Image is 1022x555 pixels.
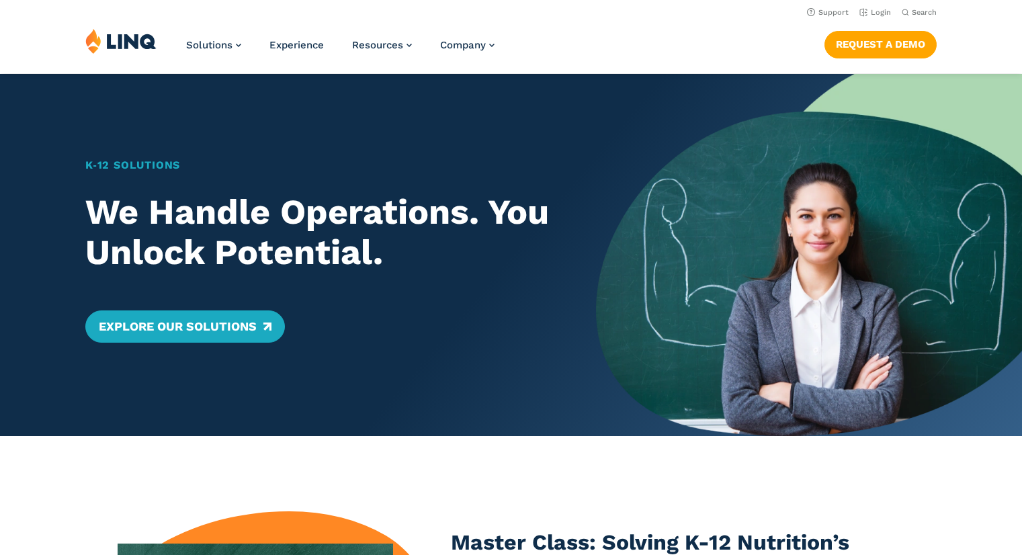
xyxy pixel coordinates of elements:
a: Explore Our Solutions [85,310,285,343]
a: Login [859,8,891,17]
span: Solutions [186,39,232,51]
h2: We Handle Operations. You Unlock Potential. [85,192,555,273]
nav: Primary Navigation [186,28,495,73]
a: Company [440,39,495,51]
img: LINQ | K‑12 Software [85,28,157,54]
span: Search [912,8,937,17]
nav: Button Navigation [824,28,937,58]
span: Resources [352,39,403,51]
span: Company [440,39,486,51]
h1: K‑12 Solutions [85,157,555,173]
a: Support [807,8,849,17]
a: Experience [269,39,324,51]
a: Resources [352,39,412,51]
a: Solutions [186,39,241,51]
img: Home Banner [596,74,1022,436]
button: Open Search Bar [902,7,937,17]
a: Request a Demo [824,31,937,58]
